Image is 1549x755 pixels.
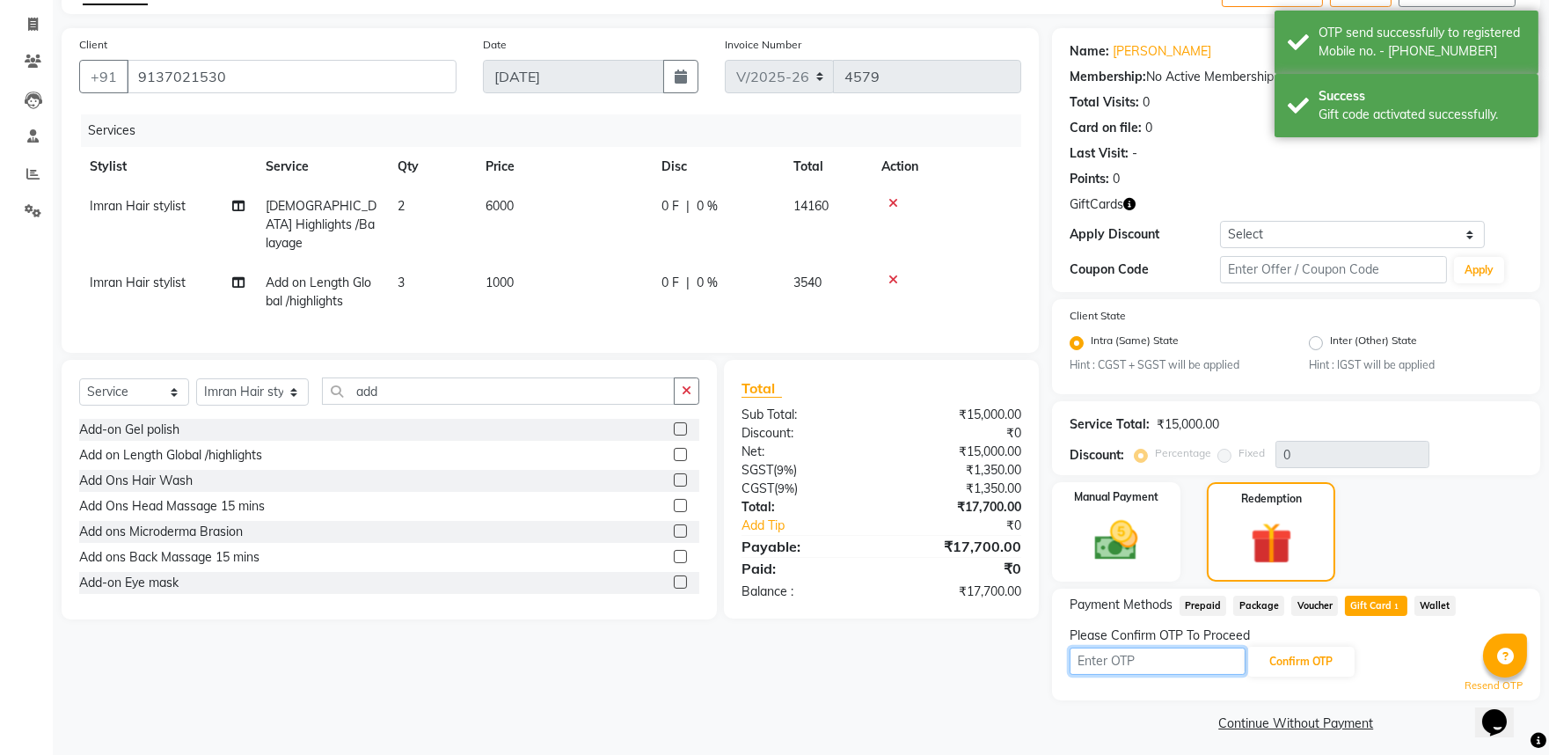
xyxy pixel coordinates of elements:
label: Intra (Same) State [1091,333,1179,354]
div: OTP send successfully to registered Mobile no. - 919137021530 [1319,24,1525,61]
div: 0 [1113,170,1120,188]
div: Add Ons Head Massage 15 mins [79,497,265,516]
button: Apply [1454,257,1504,283]
div: Success [1319,87,1525,106]
div: Coupon Code [1070,260,1221,279]
div: ₹17,700.00 [881,583,1034,601]
div: Discount: [1070,446,1124,465]
span: Payment Methods [1070,596,1173,614]
div: ₹15,000.00 [1157,415,1219,434]
span: | [686,274,690,292]
span: 1 [1392,602,1401,612]
input: Enter OTP [1070,648,1246,675]
span: Voucher [1291,596,1338,616]
label: Client [79,37,107,53]
div: Payable: [728,536,881,557]
span: 2 [398,198,405,214]
a: Resend OTP [1465,678,1523,693]
div: Add ons Microderma Brasion [79,523,243,541]
span: 1000 [486,275,514,290]
img: _gift.svg [1238,517,1305,569]
th: Price [475,147,651,187]
div: Services [81,114,1034,147]
div: ₹17,700.00 [881,536,1034,557]
div: 0 [1145,119,1152,137]
span: 3540 [793,275,822,290]
div: ₹1,350.00 [881,480,1034,498]
small: Hint : IGST will be applied [1309,357,1523,373]
label: Date [483,37,507,53]
span: 0 % [697,274,718,292]
span: 0 F [661,274,679,292]
span: | [686,197,690,216]
span: 9% [777,463,793,477]
span: CGST [742,480,774,496]
input: Search by Name/Mobile/Email/Code [127,60,457,93]
div: Net: [728,443,881,461]
div: Add on Length Global /highlights [79,446,262,465]
div: - [1132,144,1137,163]
a: Continue Without Payment [1056,715,1537,733]
div: ₹0 [881,558,1034,579]
div: 0 [1143,93,1150,112]
div: Total: [728,498,881,517]
div: Add Ons Hair Wash [79,472,193,490]
label: Redemption [1241,491,1302,507]
img: _cash.svg [1081,516,1151,566]
a: [PERSON_NAME] [1113,42,1211,61]
div: Add-on Gel polish [79,421,179,439]
div: Discount: [728,424,881,443]
div: Name: [1070,42,1109,61]
th: Total [783,147,871,187]
div: Add ons Back Massage 15 mins [79,548,259,567]
div: Sub Total: [728,406,881,424]
button: Confirm OTP [1247,647,1355,677]
label: Fixed [1238,445,1265,461]
th: Disc [651,147,783,187]
span: SGST [742,462,773,478]
label: Client State [1070,308,1126,324]
span: 3 [398,275,405,290]
label: Manual Payment [1074,489,1158,505]
input: Enter Offer / Coupon Code [1220,256,1447,283]
div: Card on file: [1070,119,1142,137]
span: [DEMOGRAPHIC_DATA] Highlights /Balayage [266,198,376,251]
div: Please Confirm OTP To Proceed [1070,627,1523,645]
div: Last Visit: [1070,144,1129,163]
button: +91 [79,60,128,93]
div: ₹0 [881,424,1034,443]
div: ₹17,700.00 [881,498,1034,517]
span: Prepaid [1180,596,1227,616]
th: Qty [387,147,475,187]
span: 6000 [486,198,514,214]
span: Total [742,379,782,398]
th: Action [871,147,1021,187]
span: Imran Hair stylist [90,275,186,290]
label: Inter (Other) State [1330,333,1417,354]
input: Search or Scan [322,377,676,405]
th: Service [255,147,387,187]
span: 14160 [793,198,829,214]
span: Gift Card [1345,596,1407,616]
th: Stylist [79,147,255,187]
div: Service Total: [1070,415,1150,434]
div: Total Visits: [1070,93,1139,112]
a: Add Tip [728,517,907,535]
div: Membership: [1070,68,1146,86]
label: Invoice Number [725,37,801,53]
div: Balance : [728,583,881,601]
span: 0 % [697,197,718,216]
div: ₹15,000.00 [881,443,1034,461]
span: Imran Hair stylist [90,198,186,214]
div: Paid: [728,558,881,579]
div: ₹1,350.00 [881,461,1034,480]
div: ( ) [728,461,881,480]
small: Hint : CGST + SGST will be applied [1070,357,1283,373]
div: No Active Membership [1070,68,1523,86]
div: Apply Discount [1070,225,1221,244]
span: Wallet [1414,596,1456,616]
div: ₹0 [907,517,1034,535]
div: ( ) [728,480,881,498]
span: Add on Length Global /highlights [266,275,371,309]
div: Add-on Eye mask [79,574,179,592]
